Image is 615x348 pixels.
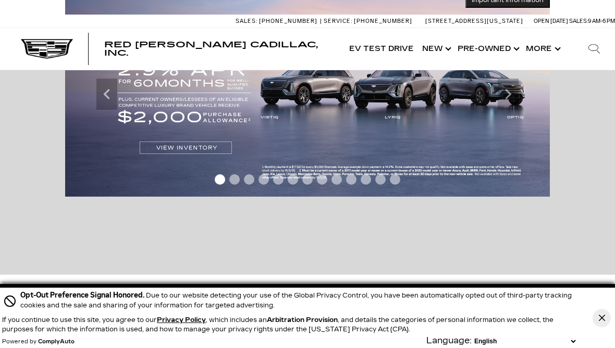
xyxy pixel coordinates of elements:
span: Go to slide 12 [375,174,386,185]
span: Sales: [569,18,588,24]
div: Due to our website detecting your use of the Global Privacy Control, you have been automatically ... [20,290,578,310]
span: Go to slide 7 [302,174,313,185]
select: Language Select [472,337,578,346]
span: Go to slide 3 [244,174,254,185]
p: If you continue to use this site, you agree to our , which includes an , and details the categori... [2,316,554,333]
button: More [522,28,563,70]
a: Service: [PHONE_NUMBER] [320,18,415,24]
span: Service: [324,18,352,24]
a: New [418,28,453,70]
span: Red [PERSON_NAME] Cadillac, Inc. [104,40,318,58]
span: Go to slide 5 [273,174,284,185]
a: ComplyAuto [38,339,75,345]
a: Sales: [PHONE_NUMBER] [236,18,320,24]
a: Red [PERSON_NAME] Cadillac, Inc. [104,41,335,57]
button: Close Button [593,309,611,327]
span: 9 AM-6 PM [588,18,615,24]
span: Go to slide 2 [229,174,240,185]
span: Go to slide 8 [317,174,327,185]
div: Language: [426,337,472,345]
span: Opt-Out Preference Signal Honored . [20,291,146,300]
span: Open [DATE] [534,18,568,24]
div: Next [498,79,519,110]
span: Go to slide 10 [346,174,356,185]
div: Powered by [2,339,75,345]
span: Go to slide 6 [288,174,298,185]
span: Go to slide 4 [259,174,269,185]
span: Go to slide 13 [390,174,400,185]
a: Privacy Policy [157,316,206,324]
span: Go to slide 1 [215,174,225,185]
span: Sales: [236,18,257,24]
img: Cadillac Dark Logo with Cadillac White Text [21,39,73,59]
span: [PHONE_NUMBER] [354,18,412,24]
span: Go to slide 11 [361,174,371,185]
span: [PHONE_NUMBER] [259,18,317,24]
div: Previous [96,79,117,110]
a: [STREET_ADDRESS][US_STATE] [425,18,523,24]
span: Go to slide 9 [331,174,342,185]
strong: Arbitration Provision [267,316,338,324]
a: EV Test Drive [345,28,418,70]
a: Pre-Owned [453,28,522,70]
